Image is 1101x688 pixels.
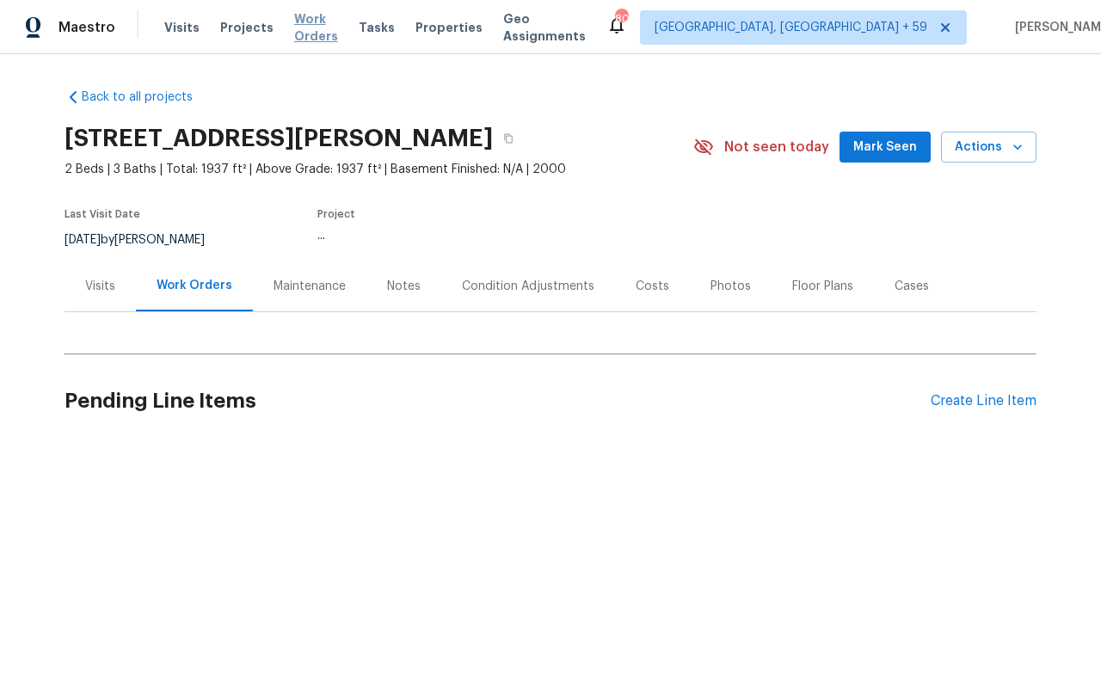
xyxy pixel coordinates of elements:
[503,10,586,45] span: Geo Assignments
[853,137,917,158] span: Mark Seen
[65,89,230,106] a: Back to all projects
[164,19,200,36] span: Visits
[220,19,274,36] span: Projects
[317,209,355,219] span: Project
[615,10,627,28] div: 801
[317,230,648,242] div: ...
[792,278,853,295] div: Floor Plans
[840,132,931,163] button: Mark Seen
[85,278,115,295] div: Visits
[65,161,693,178] span: 2 Beds | 3 Baths | Total: 1937 ft² | Above Grade: 1937 ft² | Basement Finished: N/A | 2000
[724,138,829,156] span: Not seen today
[941,132,1036,163] button: Actions
[493,123,524,154] button: Copy Address
[274,278,346,295] div: Maintenance
[359,21,395,34] span: Tasks
[462,278,594,295] div: Condition Adjustments
[65,130,493,147] h2: [STREET_ADDRESS][PERSON_NAME]
[415,19,483,36] span: Properties
[157,277,232,294] div: Work Orders
[65,361,931,441] h2: Pending Line Items
[65,234,101,246] span: [DATE]
[895,278,929,295] div: Cases
[65,230,225,250] div: by [PERSON_NAME]
[65,209,140,219] span: Last Visit Date
[955,137,1023,158] span: Actions
[294,10,338,45] span: Work Orders
[931,393,1036,409] div: Create Line Item
[710,278,751,295] div: Photos
[636,278,669,295] div: Costs
[58,19,115,36] span: Maestro
[655,19,927,36] span: [GEOGRAPHIC_DATA], [GEOGRAPHIC_DATA] + 59
[387,278,421,295] div: Notes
